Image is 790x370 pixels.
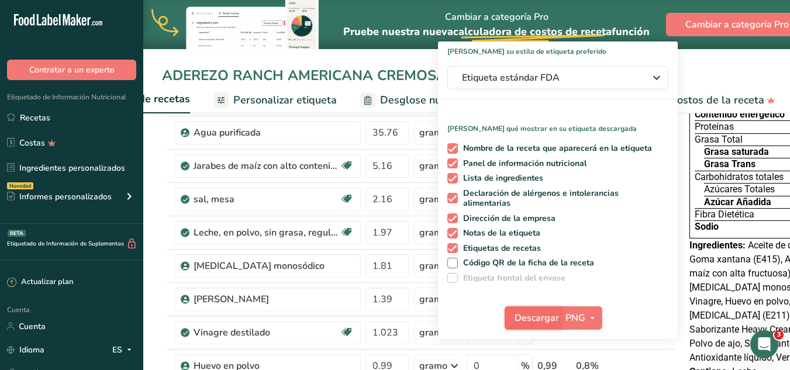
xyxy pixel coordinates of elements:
font: Recetas [20,112,50,123]
font: Descargar [515,312,559,324]
font: gramo [419,293,447,306]
font: Contenido energético [695,109,785,120]
font: Cuenta [19,321,46,332]
font: PNG [565,312,585,324]
font: 3 [777,331,781,338]
font: Panel de información nutricional [463,158,587,169]
font: Costas [19,137,45,148]
font: Grasa Trans [704,158,755,170]
font: Jarabes de maíz con alto contenido de fructosa. [194,160,394,172]
font: Vinagre destilado [194,326,270,339]
font: Código QR de la ficha de la receta [463,257,594,268]
font: Declaración de alérgenos e intolerancias alimentarias [463,188,619,209]
font: Fibra Dietética [695,209,754,220]
font: Proteínas [695,121,734,132]
font: Grasa Total [695,134,743,145]
font: [PERSON_NAME] qué mostrar en su etiqueta descargada [447,124,637,133]
font: [PERSON_NAME] [194,293,269,306]
font: Ingredientes personalizados [19,162,125,174]
a: Personalizar etiqueta [213,87,337,113]
font: Etiquetas de recetas [463,243,541,254]
font: Novedad [9,182,31,189]
font: Costos de la receta [671,93,764,107]
font: Carbohidratos totales [695,171,784,182]
button: Descargar [505,306,562,330]
font: [MEDICAL_DATA] monosódico [194,260,325,272]
font: Etiquetado de Información Nutricional [7,92,126,102]
font: Desglose nutricional [380,93,479,107]
font: ADEREZO RANCH AMERICANA CREMOSA [162,66,447,85]
font: Actualizar plan [21,276,73,287]
font: Grasa saturada [704,146,769,157]
font: Informes personalizados [19,191,112,202]
a: Costos de la receta [648,87,775,113]
font: Cambiar a categoría Pro [685,18,789,31]
font: calculadora de costos de receta [453,25,612,39]
font: Lista de ingredientes [463,172,543,184]
font: Nombre de la receta que aparecerá en la etiqueta [463,143,652,154]
font: Etiquetado de Información de Suplementos [7,240,124,248]
font: Agua purificada [194,126,261,139]
button: Etiqueta estándar FDA [447,66,668,89]
font: Pruebe nuestra nueva [343,25,453,39]
font: Azúcares Totales [704,184,775,195]
font: función [612,25,650,39]
font: Azúcar Añadida [704,196,771,208]
font: Sodio [695,221,719,232]
font: sal, mesa [194,193,234,206]
iframe: Chat en vivo de Intercom [750,330,778,358]
font: ES [112,344,122,355]
font: gramo [419,226,447,239]
font: Etiqueta estándar FDA [462,71,560,84]
font: gramo [419,126,447,139]
font: BETA [10,230,23,237]
font: Cambiar a categoría Pro [445,11,548,23]
font: Leche, en polvo, sin grasa, regular, sin vitamina A ni vitamina D añadidas [194,226,505,239]
button: Contratar a un experto [7,60,136,80]
font: gramo [419,260,447,272]
font: Ingredientes: [689,240,746,251]
font: Contratar a un experto [29,64,115,75]
font: gramo [419,193,447,206]
font: Cuenta [7,305,29,314]
font: Idioma [19,344,44,355]
font: gramo [419,326,447,339]
font: Dirección de la empresa [463,213,556,224]
font: Notas de la etiqueta [463,227,540,238]
font: Etiqueta frontal del envase [463,272,565,283]
font: [PERSON_NAME] su estilo de etiqueta preferido [447,47,606,56]
font: gramo [419,160,447,172]
button: PNG [562,306,602,330]
font: Personalizar etiqueta [233,93,337,107]
a: Desglose nutricional [360,87,501,113]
